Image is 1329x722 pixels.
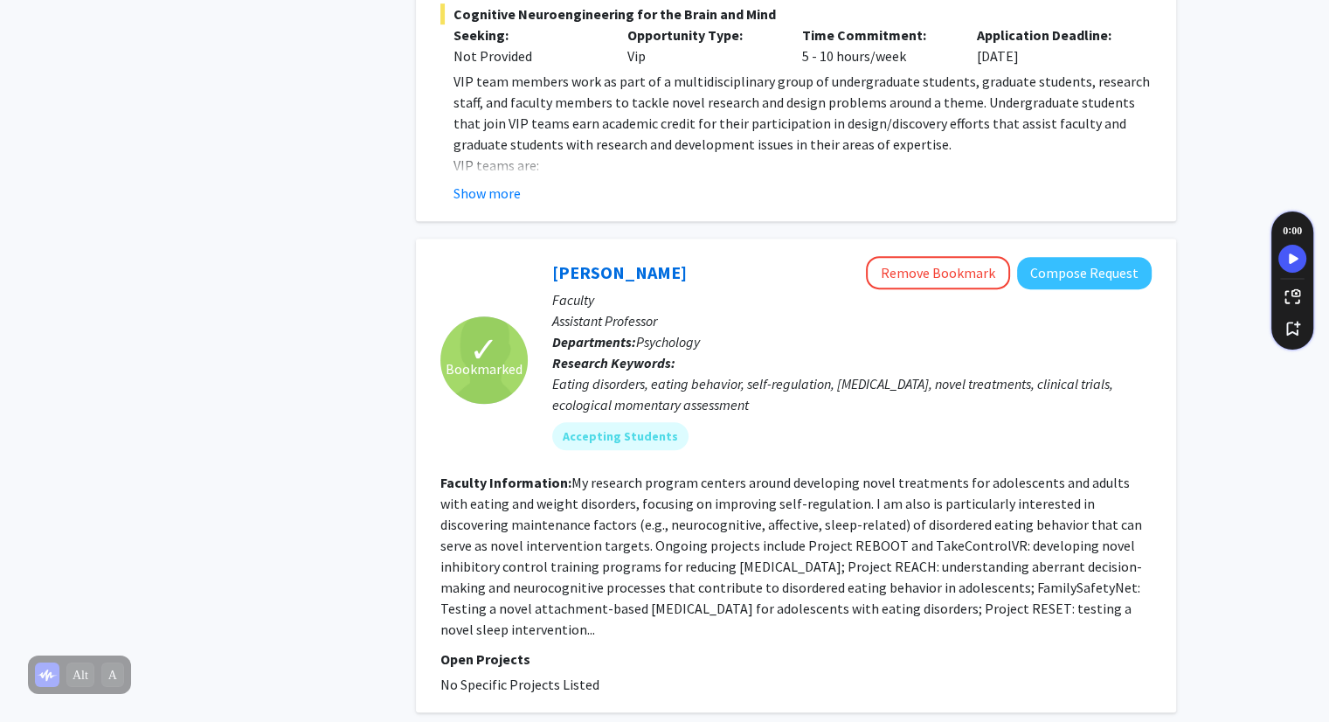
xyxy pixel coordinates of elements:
b: Departments: [552,333,636,351]
div: Not Provided [453,45,602,66]
p: VIP team members work as part of a multidisciplinary group of undergraduate students, graduate st... [453,71,1152,155]
div: 5 - 10 hours/week [789,24,964,66]
p: Assistant Professor [552,310,1152,331]
p: Opportunity Type: [627,24,776,45]
a: [PERSON_NAME] [552,261,687,283]
p: Time Commitment: [802,24,951,45]
span: Bookmarked [446,358,523,379]
b: Research Keywords: [552,354,675,371]
div: Vip [614,24,789,66]
p: Faculty [552,289,1152,310]
b: Faculty Information: [440,474,571,491]
p: Application Deadline: [977,24,1125,45]
span: Cognitive Neuroengineering for the Brain and Mind [440,3,1152,24]
span: No Specific Projects Listed [440,676,599,693]
p: VIP teams are: [453,155,1152,176]
div: Eating disorders, eating behavior, self-regulation, [MEDICAL_DATA], novel treatments, clinical tr... [552,373,1152,415]
button: Show more [453,183,521,204]
iframe: Chat [13,643,74,709]
mat-chip: Accepting Students [552,422,689,450]
div: [DATE] [964,24,1139,66]
span: ✓ [469,341,499,358]
span: Psychology [636,333,700,351]
p: Open Projects [440,649,1152,670]
fg-read-more: My research program centers around developing novel treatments for adolescents and adults with ea... [440,474,1142,638]
button: Remove Bookmark [866,256,1010,289]
button: Compose Request to Stephanie Manasse [1017,257,1152,289]
p: Seeking: [453,24,602,45]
